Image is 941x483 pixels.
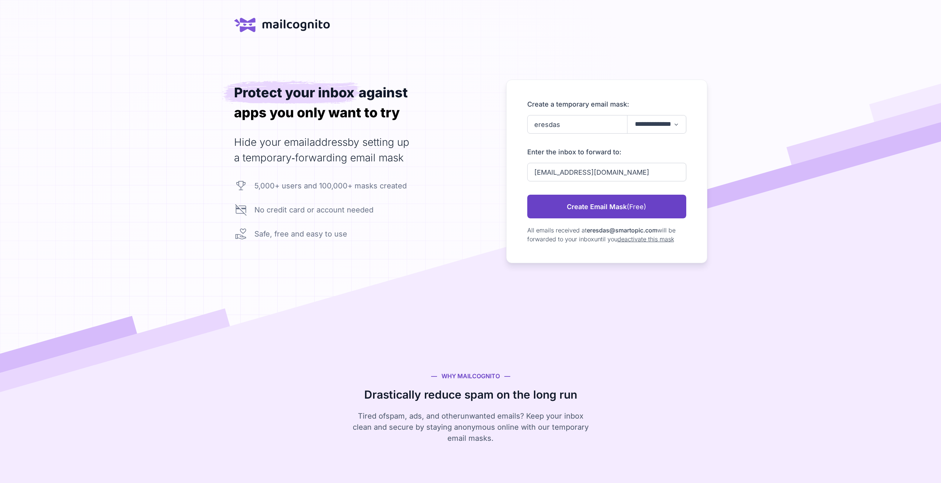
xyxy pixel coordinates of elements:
label: Create a temporary email mask: [527,99,686,109]
span: spam, ads, and other [386,412,460,420]
label: Enter the inbox to forward to: [527,147,686,157]
span: Protect your inbox [222,80,363,104]
div: Safe, free and easy to use [254,228,347,239]
span: apps you only want to try [234,104,400,121]
input: e.g. email-to-protect@gmail.com [527,163,686,181]
span: until you [594,235,617,243]
div: — WHY MAILCOGNITO — [341,372,601,380]
div: against [359,84,408,101]
div: Tired of unwanted emails? Keep your inbox clean and secure by staying anonymous online with our t... [341,410,601,444]
div: All emails received at will be forwarded to your inbox [527,226,686,244]
span: (Free) [627,202,646,212]
a: Create Email Mask(Free) [527,195,686,218]
a: home [234,18,330,32]
input: e.g. myname+netflix [527,115,686,134]
a: deactivate this mask [617,235,674,243]
div: No credit card or account needed [254,204,373,215]
span: address [309,136,348,148]
span: eresd .com [587,227,657,234]
form: newAlias [527,99,686,244]
div: 5,000+ users and 100,000+ masks created [254,180,407,191]
h3: Drastically reduce spam on the long run [341,386,601,403]
h2: Hide your email by setting up a temporary‑forwarding email mask [234,134,429,165]
span: as@smartopic [603,227,643,234]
